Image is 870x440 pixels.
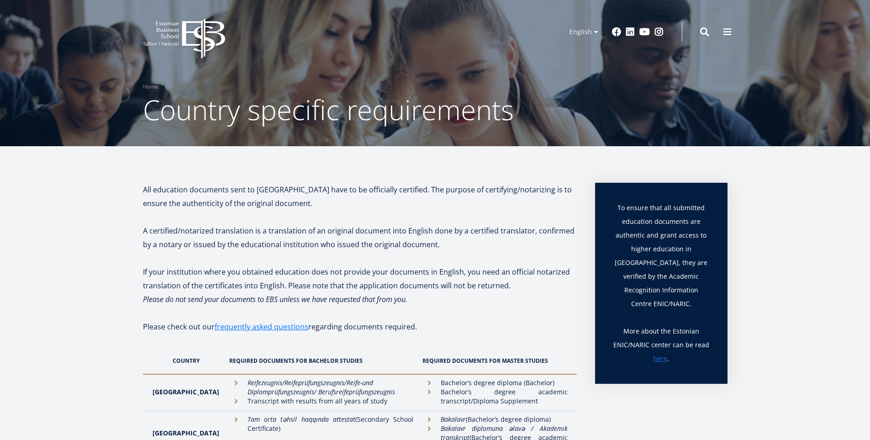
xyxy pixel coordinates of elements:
strong: [GEOGRAPHIC_DATA] [153,387,219,396]
th: Required documents for Bachelor studies [225,347,418,374]
p: A certified/notarized translation is a translation of an original document into English done by a... [143,224,577,251]
em: Reifezeugnis/Reifeprüfungszeugnis/Reife- [248,378,362,387]
a: frequently asked questions [215,320,308,334]
em: und Diplomprüfungszeugnis/ Berufsreifeprüfungszeugnis [248,378,395,396]
th: Country [143,347,225,374]
a: Home [143,82,158,91]
a: Facebook [612,27,621,37]
a: Linkedin [626,27,635,37]
li: Bachelor’s degree diploma (Bachelor) [422,378,567,387]
a: Youtube [639,27,650,37]
p: If your institution where you obtained education does not provide your documents in English, you ... [143,265,577,292]
em: Tam orta təhsil haqqında attestat [248,415,355,424]
li: (Bachelor’s degree diploma) [422,415,567,424]
p: Please check out our regarding documents required. [143,320,577,347]
li: Bachelor’s degree academic transcript/Diploma Supplement [422,387,567,406]
p: More about the Estonian ENIC/NARIC center can be read . [613,324,709,366]
a: Instagram [654,27,664,37]
li: Transcript with results from all years of study [229,397,414,406]
span: Country specific requirements [143,91,514,128]
a: here [653,352,667,366]
p: All education documents sent to [GEOGRAPHIC_DATA] have to be officially certified. The purpose of... [143,183,577,210]
p: To ensure that all submitted education documents are authentic and grant access to higher educati... [613,201,709,324]
strong: [GEOGRAPHIC_DATA] [153,429,219,437]
em: Please do not send your documents to EBS unless we have requested that from you. [143,294,407,304]
li: (Secondary School Certificate) [229,415,414,433]
em: Bakalavr [441,415,466,424]
th: Required documents for Master studies [418,347,576,374]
